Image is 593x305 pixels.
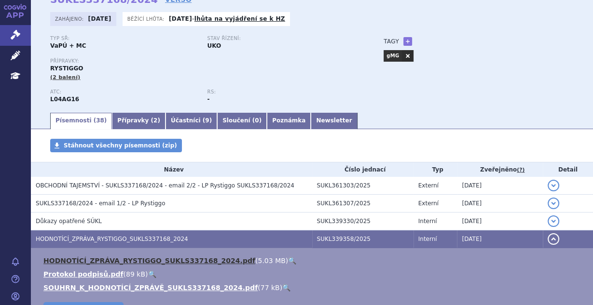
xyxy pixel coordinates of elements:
th: Typ [414,162,457,177]
td: SUKL339330/2025 [312,212,414,230]
strong: [DATE] [169,15,192,22]
p: - [169,15,285,23]
a: + [403,37,412,46]
a: Poznámka [267,113,311,129]
span: 0 [255,117,259,124]
a: Přípravky (2) [112,113,165,129]
span: OBCHODNÍ TAJEMSTVÍ - SUKLS337168/2024 - email 2/2 - LP Rystiggo SUKLS337168/2024 [36,182,294,189]
th: Detail [543,162,593,177]
th: Číslo jednací [312,162,414,177]
td: [DATE] [457,230,542,248]
th: Zveřejněno [457,162,542,177]
li: ( ) [43,283,583,292]
p: Typ SŘ: [50,36,198,41]
td: SUKL339358/2025 [312,230,414,248]
span: 5.03 MB [258,257,285,265]
p: RS: [207,89,355,95]
a: HODNOTÍCÍ_ZPRÁVA_RYSTIGGO_SUKLS337168_2024.pdf [43,257,255,265]
h3: Tagy [384,36,399,47]
a: Stáhnout všechny písemnosti (zip) [50,139,182,152]
span: 9 [205,117,209,124]
td: [DATE] [457,195,542,212]
span: Důkazy opatřené SÚKL [36,218,102,225]
a: Protokol podpisů.pdf [43,270,124,278]
a: Newsletter [311,113,357,129]
button: detail [548,233,559,245]
button: detail [548,215,559,227]
span: 2 [153,117,157,124]
a: gMG [384,50,402,62]
td: SUKL361307/2025 [312,195,414,212]
span: 77 kB [261,284,280,292]
button: detail [548,198,559,209]
button: detail [548,180,559,191]
li: ( ) [43,256,583,265]
a: 🔍 [282,284,290,292]
a: lhůta na vyjádření se k HZ [194,15,285,22]
span: Externí [418,200,439,207]
p: ATC: [50,89,198,95]
strong: ROZANOLIXIZUMAB [50,96,79,103]
span: Interní [418,236,437,242]
li: ( ) [43,269,583,279]
abbr: (?) [517,167,524,173]
span: Zahájeno: [55,15,85,23]
span: Stáhnout všechny písemnosti (zip) [64,142,177,149]
a: Písemnosti (38) [50,113,112,129]
span: 89 kB [126,270,145,278]
a: Účastníci (9) [165,113,217,129]
span: Externí [418,182,439,189]
strong: [DATE] [88,15,111,22]
strong: VaPÚ + MC [50,42,86,49]
strong: - [207,96,210,103]
a: 🔍 [288,257,296,265]
span: (2 balení) [50,74,81,80]
a: Sloučení (0) [217,113,267,129]
span: Interní [418,218,437,225]
span: 38 [96,117,104,124]
span: SUKLS337168/2024 - email 1/2 - LP Rystiggo [36,200,165,207]
span: RYSTIGGO [50,65,83,72]
span: HODNOTÍCÍ_ZPRÁVA_RYSTIGGO_SUKLS337168_2024 [36,236,188,242]
span: Běžící lhůta: [127,15,166,23]
a: SOUHRN_K_HODNOTÍCÍ_ZPRÁVĚ_SUKLS337168_2024.pdf [43,284,258,292]
td: [DATE] [457,212,542,230]
td: [DATE] [457,177,542,195]
p: Přípravky: [50,58,364,64]
th: Název [31,162,312,177]
strong: UKO [207,42,221,49]
td: SUKL361303/2025 [312,177,414,195]
p: Stav řízení: [207,36,355,41]
a: 🔍 [148,270,156,278]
